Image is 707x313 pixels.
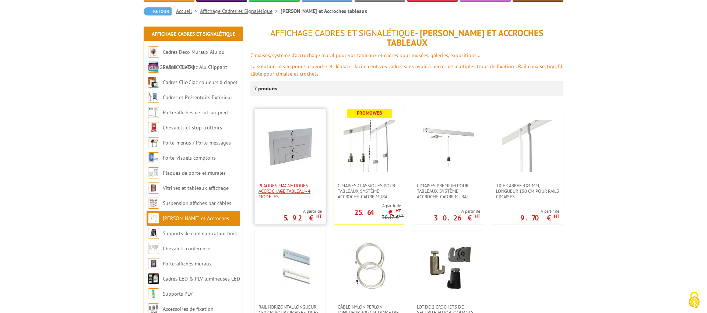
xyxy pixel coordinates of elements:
[148,122,159,133] img: Chevalets et stop trottoirs
[250,28,563,48] h1: - [PERSON_NAME] et Accroches tableaux
[163,109,228,116] a: Porte-affiches de sol sur pied
[163,245,210,252] a: Chevalets conférence
[163,185,229,191] a: Vitrines et tableaux affichage
[681,288,707,313] button: Cookies (fenêtre modale)
[475,213,480,219] sup: HT
[163,139,231,146] a: Porte-menus / Porte-messages
[163,154,216,161] a: Porte-visuels comptoirs
[148,215,229,237] a: [PERSON_NAME] et Accroches tableaux
[163,260,212,267] a: Porte-affiches muraux
[334,183,405,199] a: Cimaises CLASSIQUES pour tableaux, système accroche-cadre mural
[144,7,172,15] a: Retour
[255,183,326,199] a: Plaques magnétiques accrochage tableau - 4 modèles
[163,275,240,282] a: Cadres LED & PLV lumineuses LED
[357,110,382,116] b: Promoweb
[423,120,474,172] img: Cimaises PREMIUM pour tableaux, système accroche-cadre mural
[163,94,232,101] a: Cadres et Présentoirs Extérieur
[502,120,553,172] img: Tige carrée 4x4 mm, longueur 150 cm pour rails cimaises
[148,243,159,254] img: Chevalets conférence
[344,241,395,293] img: Câble nylon perlon longueur 300 cm, diamètre 2 mm + fixation
[434,216,480,220] p: 30.26 €
[554,213,559,219] sup: HT
[399,213,404,218] sup: HT
[284,216,322,220] p: 5.92 €
[176,8,200,14] a: Accueil
[148,77,159,88] img: Cadres Clic-Clac couleurs à clapet
[264,120,316,172] img: Plaques magnétiques accrochage tableau - 4 modèles
[264,241,316,293] img: Rail horizontal longueur 150 cm pour cimaises tiges ou câbles
[338,183,401,199] span: Cimaises CLASSIQUES pour tableaux, système accroche-cadre mural
[354,210,401,215] p: 25.64 €
[163,230,237,237] a: Supports de communication bois
[382,215,404,220] p: 30.17 €
[395,208,401,214] sup: HT
[250,52,481,59] font: Cimaises, système d’accrochage mural pour vos tableaux et cadres pour musées, galeries, expositions…
[417,183,480,199] span: Cimaises PREMIUM pour tableaux, système accroche-cadre mural
[148,92,159,103] img: Cadres et Présentoirs Extérieur
[520,216,559,220] p: 9.70 €
[254,81,282,96] p: 7 produits
[434,208,480,214] span: A partir de
[148,137,159,148] img: Porte-menus / Porte-messages
[163,170,226,176] a: Plaques de porte et murales
[423,241,474,293] img: Lot de 2 crochets de sécurité autobloquants
[148,152,159,163] img: Porte-visuels comptoirs
[148,182,159,194] img: Vitrines et tableaux affichage
[148,49,225,70] a: Cadres Deco Muraux Alu ou [GEOGRAPHIC_DATA]
[152,31,235,37] a: Affichage Cadres et Signalétique
[250,63,563,77] font: La solution idéale pour suspendre et déplacer facilement vos cadres sans avoir à percer de multip...
[334,203,401,209] span: A partir de
[148,107,159,118] img: Porte-affiches de sol sur pied
[163,306,214,312] a: Accessoires de fixation
[270,27,415,39] span: Affichage Cadres et Signalétique
[148,213,159,224] img: Cimaises et Accroches tableaux
[344,120,395,172] img: Cimaises CLASSIQUES pour tableaux, système accroche-cadre mural
[281,7,367,15] li: [PERSON_NAME] et Accroches tableaux
[316,213,322,219] sup: HT
[413,183,484,199] a: Cimaises PREMIUM pour tableaux, système accroche-cadre mural
[284,208,322,214] span: A partir de
[148,46,159,58] img: Cadres Deco Muraux Alu ou Bois
[496,183,559,199] span: Tige carrée 4x4 mm, longueur 150 cm pour rails cimaises
[148,258,159,269] img: Porte-affiches muraux
[685,291,703,309] img: Cookies (fenêtre modale)
[148,198,159,209] img: Suspension affiches par câbles
[258,183,322,199] span: Plaques magnétiques accrochage tableau - 4 modèles
[163,200,231,206] a: Suspension affiches par câbles
[148,167,159,178] img: Plaques de porte et murales
[492,183,563,199] a: Tige carrée 4x4 mm, longueur 150 cm pour rails cimaises
[520,208,559,214] span: A partir de
[148,273,159,284] img: Cadres LED & PLV lumineuses LED
[200,8,281,14] a: Affichage Cadres et Signalétique
[163,124,222,131] a: Chevalets et stop trottoirs
[163,64,227,70] a: Cadres Clic-Clac Alu Clippant
[148,288,159,299] img: Supports PLV
[163,79,238,86] a: Cadres Clic-Clac couleurs à clapet
[163,291,193,297] a: Supports PLV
